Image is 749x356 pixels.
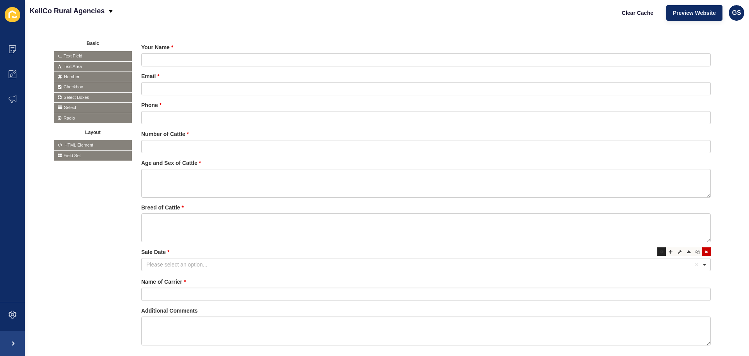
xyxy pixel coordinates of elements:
[141,248,169,256] label: Sale Date
[54,51,132,61] span: Text Field
[54,62,132,72] span: Text Area
[146,261,694,268] div: Please select an option...
[141,159,201,167] label: Age and Sex of Cattle
[141,101,162,109] label: Phone
[141,43,173,51] label: Your Name
[622,9,653,17] span: Clear Cache
[30,1,105,21] p: KellCo Rural Agencies
[732,9,741,17] span: GS
[141,72,160,80] label: Email
[54,103,132,113] span: Select
[54,127,132,136] button: Layout
[693,261,701,268] button: Remove item: 'Please select an option...'
[54,151,132,161] span: Field Set
[141,278,186,286] label: Name of Carrier
[54,82,132,92] span: Checkbox
[54,113,132,123] span: Radio
[666,5,722,21] button: Preview Website
[54,93,132,102] span: Select Boxes
[54,72,132,82] span: Number
[54,38,132,47] button: Basic
[141,307,198,315] label: Additional Comments
[615,5,660,21] button: Clear Cache
[54,140,132,150] span: HTML Element
[141,204,184,211] label: Breed of Cattle
[141,130,189,138] label: Number of Cattle
[673,9,716,17] span: Preview Website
